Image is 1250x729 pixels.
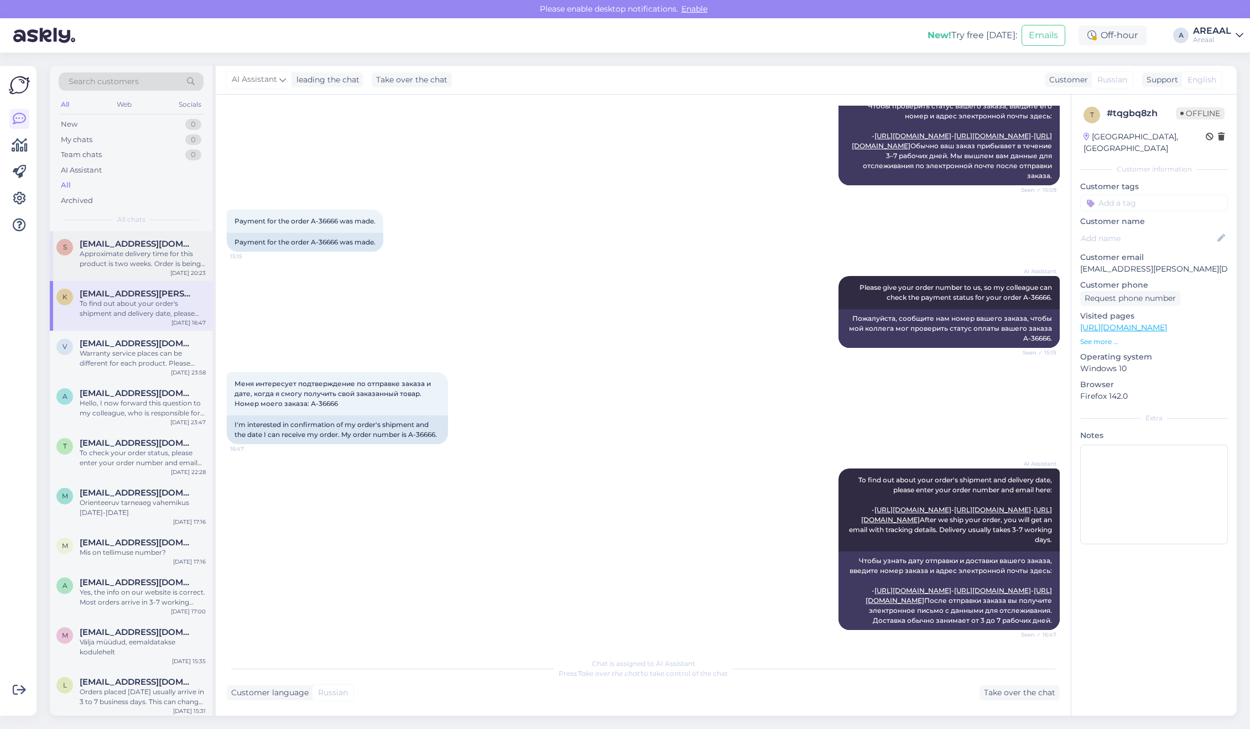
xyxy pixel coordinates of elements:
[62,342,67,351] span: V
[80,577,195,587] span: Arehint@hotmail.com
[1015,460,1056,468] span: AI Assistant
[171,319,206,327] div: [DATE] 16:47
[954,506,1031,514] a: [URL][DOMAIN_NAME]
[171,607,206,616] div: [DATE] 17:00
[954,586,1031,595] a: [URL][DOMAIN_NAME]
[62,581,67,590] span: A
[185,119,201,130] div: 0
[874,506,951,514] a: [URL][DOMAIN_NAME]
[1080,195,1228,211] input: Add a tag
[1080,291,1180,306] div: Request phone number
[114,97,134,112] div: Web
[372,72,452,87] div: Take over the chat
[173,707,206,715] div: [DATE] 15:31
[80,249,206,269] div: Approximate delivery time for this product is two weeks. Order is being processed.
[1015,631,1056,639] span: Seen ✓ 16:47
[172,657,206,665] div: [DATE] 15:35
[1090,111,1094,119] span: t
[61,180,71,191] div: All
[62,293,67,301] span: k
[1080,181,1228,192] p: Customer tags
[185,149,201,160] div: 0
[61,149,102,160] div: Team chats
[80,299,206,319] div: To find out about your order's shipment and delivery date, please enter your order number and ema...
[849,476,1054,544] span: To find out about your order's shipment and delivery date, please enter your order number and ema...
[1080,164,1228,174] div: Customer information
[61,195,93,206] div: Archived
[80,587,206,607] div: Yes, the info on our website is correct. Most orders arrive in 3-7 working days. This can change ...
[117,215,145,225] span: All chats
[185,134,201,145] div: 0
[1080,390,1228,402] p: Firefox 142.0
[80,388,195,398] span: aasorgmarie@gmail.com
[838,551,1060,630] div: Чтобы узнать дату отправки и доставки вашего заказа, введите номер заказа и адрес электронной поч...
[170,418,206,426] div: [DATE] 23:47
[874,132,951,140] a: [URL][DOMAIN_NAME]
[1015,348,1056,357] span: Seen ✓ 15:15
[9,75,30,96] img: Askly Logo
[928,29,1017,42] div: Try free [DATE]:
[1080,263,1228,275] p: [EMAIL_ADDRESS][PERSON_NAME][DOMAIN_NAME]
[1080,322,1167,332] a: [URL][DOMAIN_NAME]
[80,438,195,448] span: taago.pikas@gmail.com
[80,687,206,707] div: Orders placed [DATE] usually arrive in 3 to 7 business days. This can change depending on the pro...
[80,339,195,348] span: Vitaliskiba1978@gmail.com
[1187,74,1216,86] span: English
[69,76,139,87] span: Search customers
[61,134,92,145] div: My chats
[63,681,67,689] span: L
[838,97,1060,185] div: Чтобы проверить статус вашего заказа, введите его номер и адрес электронной почты здесь: - - - Об...
[80,448,206,468] div: To check your order status, please enter your order number and email on these tracking pages: - [...
[230,445,272,453] span: 16:47
[63,243,67,251] span: s
[176,97,204,112] div: Socials
[1084,131,1206,154] div: [GEOGRAPHIC_DATA], [GEOGRAPHIC_DATA]
[577,669,641,678] i: 'Take over the chat'
[318,687,348,699] span: Russian
[860,283,1054,301] span: Please give your order number to us, so my colleague can check the payment status for your order ...
[173,518,206,526] div: [DATE] 17:16
[1173,28,1189,43] div: A
[235,217,376,225] span: Payment for the order A-36666 was made.
[1193,27,1231,35] div: AREAAL
[559,669,728,678] span: Press to take control of the chat
[292,74,360,86] div: leading the chat
[1142,74,1178,86] div: Support
[1080,337,1228,347] p: See more ...
[1080,310,1228,322] p: Visited pages
[928,30,951,40] b: New!
[80,289,195,299] span: kalabin@basnet.lv
[173,558,206,566] div: [DATE] 17:16
[80,239,195,249] span: sashababiy797@gmail.com
[59,97,71,112] div: All
[62,541,68,550] span: m
[1080,363,1228,374] p: Windows 10
[1080,413,1228,423] div: Extra
[1015,267,1056,275] span: AI Assistant
[874,586,951,595] a: [URL][DOMAIN_NAME]
[80,637,206,657] div: Välja müüdud, eemaldatakse kodulehelt
[62,392,67,400] span: a
[1080,430,1228,441] p: Notes
[235,379,433,408] span: Меня интересует подтверждение по отправке заказа и дате, когда я смогу получить свой заказанный т...
[80,677,195,687] span: Lukas.m2nd@gmail.com
[80,498,206,518] div: Orienteeruv tarneaeg vahemikus [DATE]-[DATE]
[1080,279,1228,291] p: Customer phone
[1081,232,1215,244] input: Add name
[592,659,695,668] span: Chat is assigned to AI Assistant
[1045,74,1088,86] div: Customer
[954,132,1031,140] a: [URL][DOMAIN_NAME]
[232,74,277,86] span: AI Assistant
[63,442,67,450] span: t
[62,492,68,500] span: m
[80,627,195,637] span: mihkel.sarv@outlook.com
[1079,25,1147,45] div: Off-hour
[61,119,77,130] div: New
[61,165,102,176] div: AI Assistant
[1080,351,1228,363] p: Operating system
[1015,186,1056,194] span: Seen ✓ 15:09
[170,269,206,277] div: [DATE] 20:23
[678,4,711,14] span: Enable
[80,488,195,498] span: maxipuit@gmail.com
[80,548,206,558] div: Mis on tellimuse number?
